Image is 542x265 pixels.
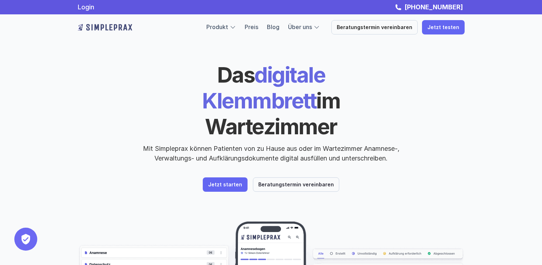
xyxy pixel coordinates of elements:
a: Über uns [288,23,312,31]
a: Beratungstermin vereinbaren [331,20,418,34]
a: Preis [245,23,258,31]
a: Produkt [206,23,228,31]
a: Blog [267,23,279,31]
h1: digitale Klemmbrett [148,62,395,139]
a: Login [78,3,94,11]
p: Jetzt testen [427,24,459,31]
p: Beratungstermin vereinbaren [258,182,334,188]
p: Beratungstermin vereinbaren [337,24,412,31]
p: Jetzt starten [208,182,242,188]
span: Das [217,62,255,88]
strong: [PHONE_NUMBER] [404,3,463,11]
a: Beratungstermin vereinbaren [253,177,339,192]
p: Mit Simpleprax können Patienten von zu Hause aus oder im Wartezimmer Anamnese-, Verwaltungs- und ... [137,144,406,163]
a: [PHONE_NUMBER] [403,3,465,11]
span: im Wartezimmer [205,88,344,139]
a: Jetzt starten [203,177,248,192]
a: Jetzt testen [422,20,465,34]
